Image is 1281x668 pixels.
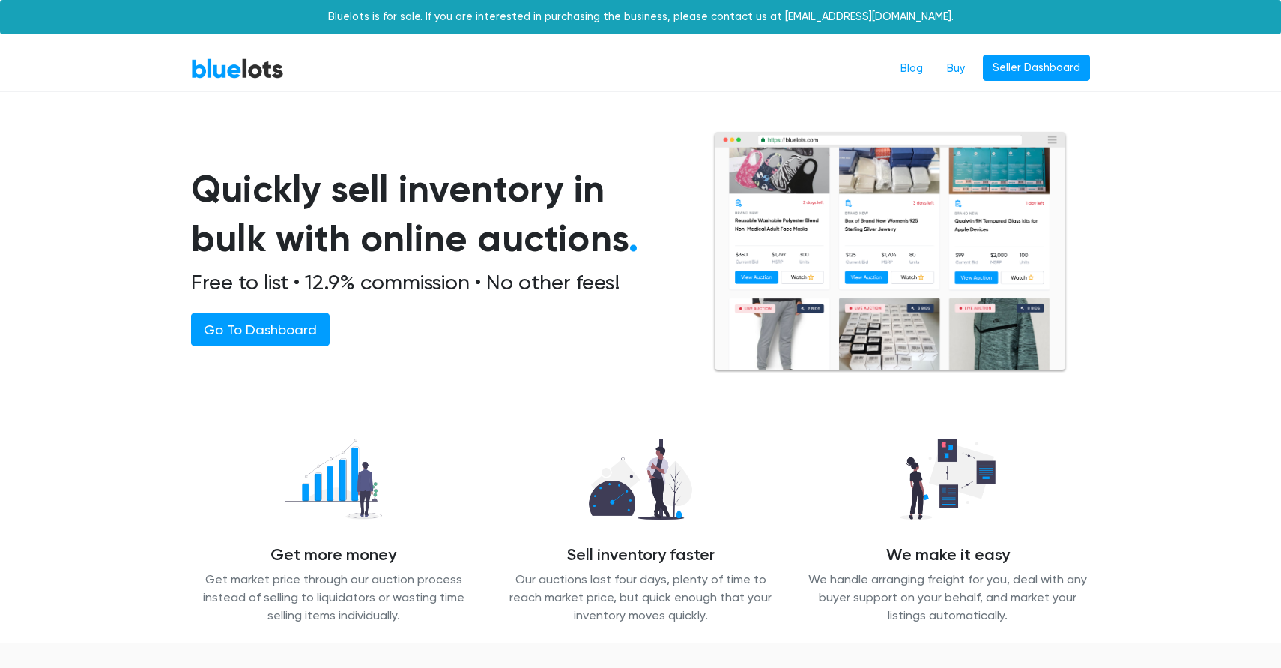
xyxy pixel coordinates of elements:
span: . [629,216,638,261]
img: we_manage-77d26b14627abc54d025a00e9d5ddefd645ea4957b3cc0d2b85b0966dac19dae.png [888,430,1008,528]
a: Buy [935,55,977,83]
h4: Sell inventory faster [498,546,783,565]
a: Go To Dashboard [191,313,330,346]
a: Seller Dashboard [983,55,1090,82]
h4: Get more money [191,546,476,565]
img: recover_more-49f15717009a7689fa30a53869d6e2571c06f7df1acb54a68b0676dd95821868.png [272,430,395,528]
p: We handle arranging freight for you, deal with any buyer support on your behalf, and market your ... [805,571,1090,625]
h4: We make it easy [805,546,1090,565]
h2: Free to list • 12.9% commission • No other fees! [191,270,676,295]
p: Get market price through our auction process instead of selling to liquidators or wasting time se... [191,571,476,625]
img: sell_faster-bd2504629311caa3513348c509a54ef7601065d855a39eafb26c6393f8aa8a46.png [577,430,705,528]
a: Blog [888,55,935,83]
p: Our auctions last four days, plenty of time to reach market price, but quick enough that your inv... [498,571,783,625]
a: BlueLots [191,58,284,79]
img: browserlots-effe8949e13f0ae0d7b59c7c387d2f9fb811154c3999f57e71a08a1b8b46c466.png [712,131,1067,373]
h1: Quickly sell inventory in bulk with online auctions [191,164,676,264]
